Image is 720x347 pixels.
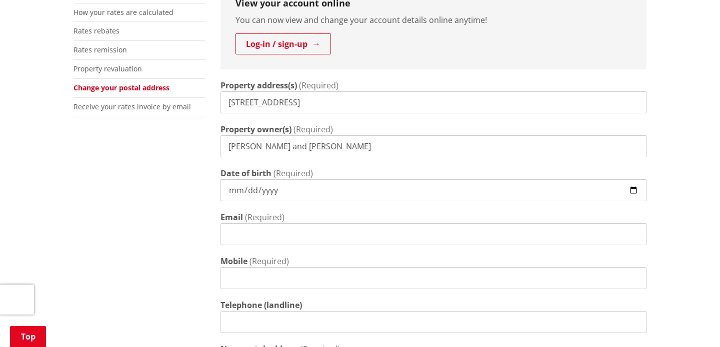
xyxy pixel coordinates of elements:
a: Rates rebates [73,26,119,35]
label: Property owner(s) [220,123,291,135]
p: You can now view and change your account details online anytime! [235,14,631,26]
label: Property address(s) [220,79,297,91]
a: Property revaluation [73,64,142,73]
a: Rates remission [73,45,127,54]
a: Log-in / sign-up [235,33,331,54]
iframe: Messenger Launcher [674,305,710,341]
span: (Required) [293,124,333,135]
a: Change your postal address [73,83,169,92]
span: (Required) [273,168,313,179]
label: Telephone (landline) [220,299,302,311]
a: Top [10,326,46,347]
a: Receive your rates invoice by email [73,102,191,111]
label: Date of birth [220,167,271,179]
span: (Required) [245,212,284,223]
label: Email [220,211,243,223]
span: (Required) [249,256,289,267]
span: (Required) [299,80,338,91]
label: Mobile [220,255,247,267]
a: How your rates are calculated [73,7,173,17]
